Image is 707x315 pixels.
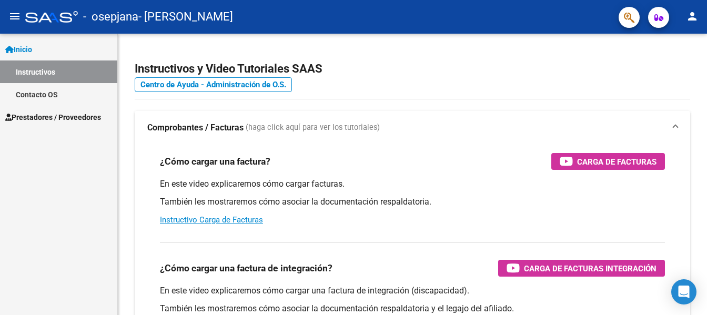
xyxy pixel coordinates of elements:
[160,215,263,225] a: Instructivo Carga de Facturas
[5,44,32,55] span: Inicio
[147,122,244,134] strong: Comprobantes / Facturas
[686,10,699,23] mat-icon: person
[160,285,665,297] p: En este video explicaremos cómo cargar una factura de integración (discapacidad).
[135,111,690,145] mat-expansion-panel-header: Comprobantes / Facturas (haga click aquí para ver los tutoriales)
[83,5,138,28] span: - osepjana
[5,111,101,123] span: Prestadores / Proveedores
[551,153,665,170] button: Carga de Facturas
[138,5,233,28] span: - [PERSON_NAME]
[8,10,21,23] mat-icon: menu
[160,303,665,314] p: También les mostraremos cómo asociar la documentación respaldatoria y el legajo del afiliado.
[160,196,665,208] p: También les mostraremos cómo asociar la documentación respaldatoria.
[498,260,665,277] button: Carga de Facturas Integración
[577,155,656,168] span: Carga de Facturas
[160,154,270,169] h3: ¿Cómo cargar una factura?
[160,178,665,190] p: En este video explicaremos cómo cargar facturas.
[135,77,292,92] a: Centro de Ayuda - Administración de O.S.
[135,59,690,79] h2: Instructivos y Video Tutoriales SAAS
[246,122,380,134] span: (haga click aquí para ver los tutoriales)
[671,279,696,304] div: Open Intercom Messenger
[524,262,656,275] span: Carga de Facturas Integración
[160,261,332,276] h3: ¿Cómo cargar una factura de integración?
